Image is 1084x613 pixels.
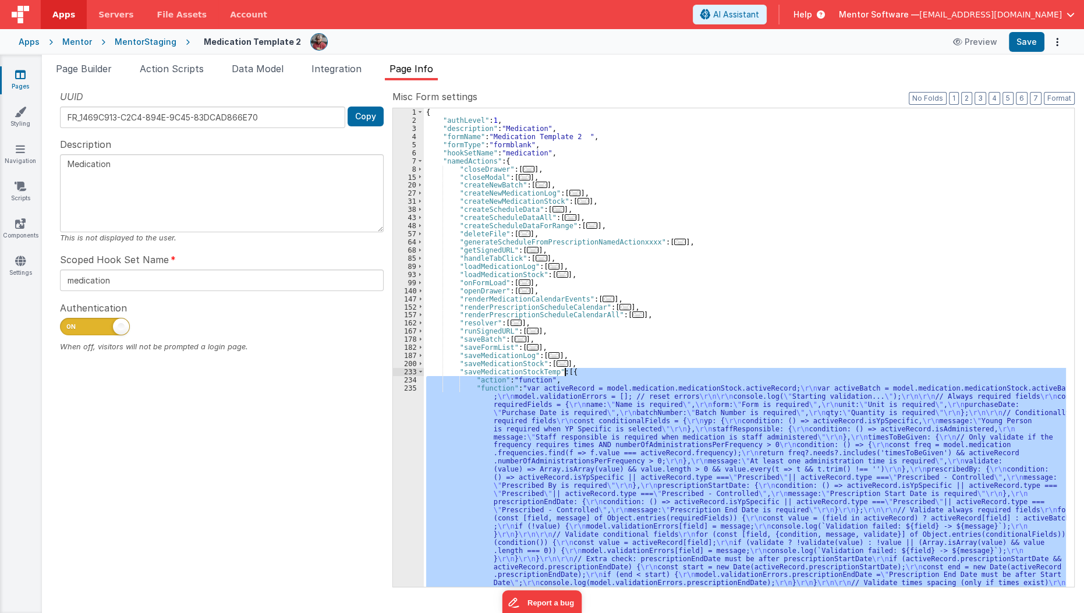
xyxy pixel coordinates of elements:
div: 93 [393,271,424,279]
div: This is not displayed to the user. [60,232,384,243]
span: ... [619,304,631,310]
div: 57 [393,230,424,238]
button: Options [1049,34,1065,50]
div: 234 [393,376,424,384]
span: Action Scripts [140,63,204,75]
div: When off, visitors will not be prompted a login page. [60,341,384,352]
span: ... [519,279,530,286]
span: Servers [98,9,133,20]
button: Mentor Software — [EMAIL_ADDRESS][DOMAIN_NAME] [839,9,1075,20]
div: 140 [393,287,424,295]
span: ... [523,166,534,172]
span: ... [565,214,576,221]
span: ... [527,328,539,334]
div: 3 [393,125,424,133]
span: ... [632,311,644,318]
span: ... [527,247,539,253]
div: Apps [19,36,40,48]
span: ... [548,263,560,270]
div: 7 [393,157,424,165]
div: 31 [393,197,424,205]
button: Copy [348,107,384,126]
div: 99 [393,279,424,287]
span: ... [586,222,598,229]
span: ... [603,296,614,302]
button: 5 [1002,92,1014,105]
div: 147 [393,295,424,303]
div: 20 [393,181,424,189]
span: Misc Form settings [392,90,477,104]
span: ... [519,231,530,237]
span: ... [674,239,686,245]
span: UUID [60,90,83,104]
div: 48 [393,222,424,230]
div: 38 [393,205,424,214]
div: 27 [393,189,424,197]
span: Data Model [232,63,284,75]
div: 162 [393,319,424,327]
div: MentorStaging [115,36,176,48]
span: Integration [311,63,362,75]
div: 8 [393,165,424,173]
span: ... [515,336,526,342]
span: ... [548,352,560,359]
span: ... [519,288,530,294]
button: Preview [946,33,1004,51]
h4: Medication Template 2 [204,37,301,46]
span: ... [519,174,530,180]
span: Help [793,9,812,20]
span: Mentor Software — [839,9,919,20]
button: No Folds [909,92,947,105]
span: Page Info [389,63,433,75]
button: AI Assistant [693,5,767,24]
div: 43 [393,214,424,222]
button: 2 [961,92,972,105]
div: 15 [393,173,424,182]
span: [EMAIL_ADDRESS][DOMAIN_NAME] [919,9,1062,20]
span: Scoped Hook Set Name [60,253,169,267]
button: Save [1009,32,1044,52]
span: ... [557,271,568,278]
div: 89 [393,263,424,271]
div: 182 [393,343,424,352]
span: ... [557,360,568,367]
button: 1 [949,92,959,105]
div: 1 [393,108,424,116]
div: 2 [393,116,424,125]
div: 178 [393,335,424,343]
div: 68 [393,246,424,254]
div: 187 [393,352,424,360]
div: 64 [393,238,424,246]
button: Format [1044,92,1075,105]
span: Page Builder [56,63,112,75]
div: Mentor [62,36,92,48]
div: 233 [393,368,424,376]
button: 6 [1016,92,1028,105]
div: 85 [393,254,424,263]
span: ... [511,320,522,326]
button: 7 [1030,92,1042,105]
div: 167 [393,327,424,335]
div: 152 [393,303,424,311]
span: ... [536,182,547,188]
span: ... [569,190,581,196]
button: 4 [989,92,1000,105]
img: eba322066dbaa00baf42793ca2fab581 [311,34,327,50]
div: 5 [393,141,424,149]
button: 3 [975,92,986,105]
span: Description [60,137,111,151]
div: 157 [393,311,424,319]
span: Authentication [60,301,127,315]
span: ... [578,198,589,204]
span: ... [527,344,539,350]
span: ... [552,206,564,212]
div: 4 [393,133,424,141]
span: ... [536,255,547,261]
span: File Assets [157,9,207,20]
span: AI Assistant [713,9,759,20]
div: 6 [393,149,424,157]
div: 200 [393,360,424,368]
span: Apps [52,9,75,20]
